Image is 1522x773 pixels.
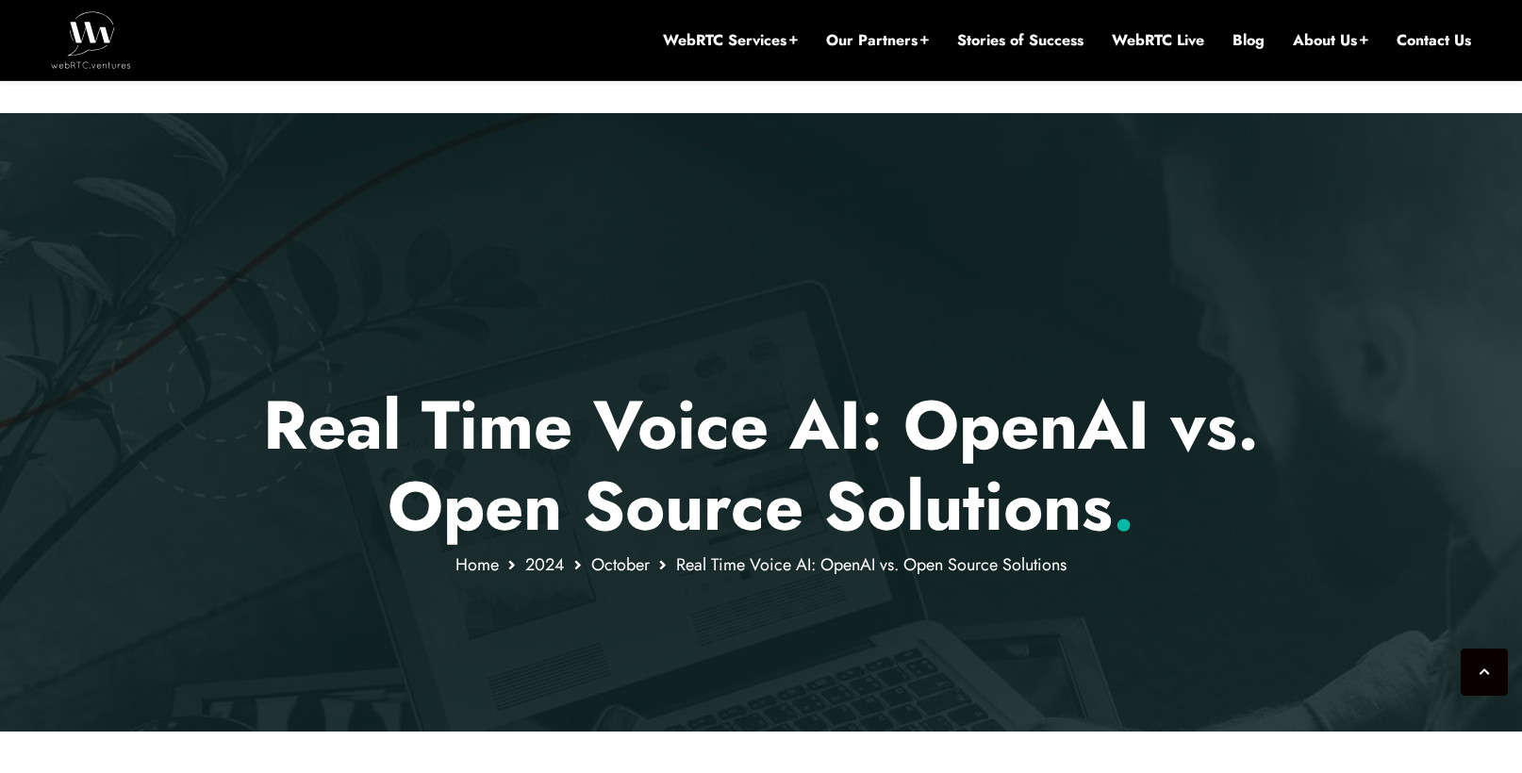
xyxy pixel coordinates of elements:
span: . [1113,457,1134,555]
a: 2024 [525,552,565,577]
span: Real Time Voice AI: OpenAI vs. Open Source Solutions [676,552,1067,577]
a: October [591,552,650,577]
a: WebRTC Live [1112,30,1204,51]
a: About Us [1293,30,1368,51]
img: WebRTC.ventures [51,11,131,68]
a: Stories of Success [957,30,1084,51]
a: Home [455,552,499,577]
a: Blog [1232,30,1265,51]
a: WebRTC Services [663,30,798,51]
a: Contact Us [1397,30,1471,51]
a: Our Partners [826,30,929,51]
p: Real Time Voice AI: OpenAI vs. Open Source Solutions [209,385,1314,548]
